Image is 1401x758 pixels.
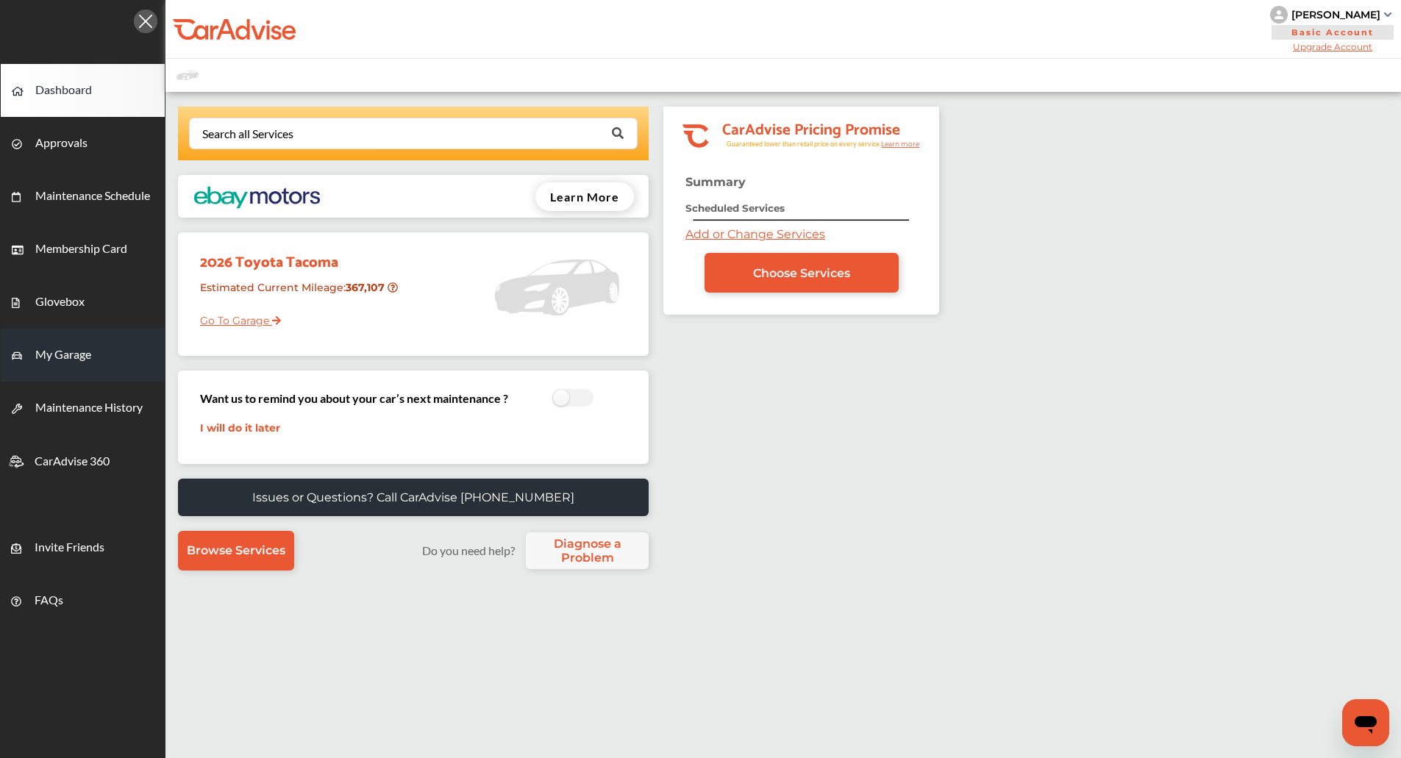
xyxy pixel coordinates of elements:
[688,204,788,215] strong: Scheduled Services
[35,242,128,261] span: Membership Card
[35,348,92,367] span: My Garage
[877,140,916,148] tspan: Learn more
[181,534,297,574] a: Browse Services
[35,541,104,560] span: Invite Friends
[1,223,168,276] a: Membership Card
[1,170,168,223] a: Maintenance Schedule
[190,547,288,561] span: Browse Services
[136,10,160,33] img: Icon.5fd9dcc7.svg
[554,189,622,206] span: Learn More
[1,64,168,117] a: Dashboard
[192,241,407,277] div: 2026 Toyota Tacoma
[725,114,903,140] tspan: CarAdvise Pricing Promise
[1,117,168,170] a: Approvals
[349,283,391,296] strong: 367,107
[1270,41,1395,52] span: Upgrade Account
[527,536,652,573] a: Diagnose a Problem
[179,66,202,85] img: placeholder_car.fcab19be.svg
[688,229,828,243] a: Add or Change Services
[1,276,168,329] a: Glovebox
[203,391,514,408] h3: Want us to remind you about your car’s next maintenance ?
[1384,12,1391,17] img: sCxJUJ+qAmfqhQGDUl18vwLg4ZYJ6CxN7XmbOMBAAAAAElFTkSuQmCC
[35,189,153,208] span: Maintenance Schedule
[1291,8,1380,21] div: [PERSON_NAME]
[35,401,144,420] span: Maintenance History
[35,83,92,102] span: Dashboard
[688,176,749,190] strong: Summary
[205,128,301,140] div: Search all Services
[192,277,407,315] div: Estimated Current Mileage :
[35,594,63,613] span: FAQs
[1,382,168,435] a: Maintenance History
[35,295,85,314] span: Glovebox
[1272,25,1394,40] span: Basic Account
[1342,699,1389,746] iframe: Button to launch messaging window
[497,241,622,337] img: placeholder_car.5a1ece94.svg
[1270,6,1288,24] img: knH8PDtVvWoAbQRylUukY18CTiRevjo20fAtgn5MLBQj4uumYvk2MzTtcAIzfGAtb1XOLVMAvhLuqoNAbL4reqehy0jehNKdM...
[535,540,644,568] span: Diagnose a Problem
[414,546,524,562] label: Do you need help?
[35,454,110,473] span: CarAdvise 360
[255,494,577,508] p: Issues or Questions? Call CarAdvise [PHONE_NUMBER]
[181,482,652,520] a: Issues or Questions? Call CarAdvise [PHONE_NUMBER]
[707,254,902,294] a: Choose Services
[192,307,284,335] a: Go To Garage
[756,268,853,282] span: Choose Services
[203,424,283,437] a: I will do it later
[35,136,88,155] span: Approvals
[1,329,168,382] a: My Garage
[730,139,877,149] tspan: Guaranteed lower than retail price on every service.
